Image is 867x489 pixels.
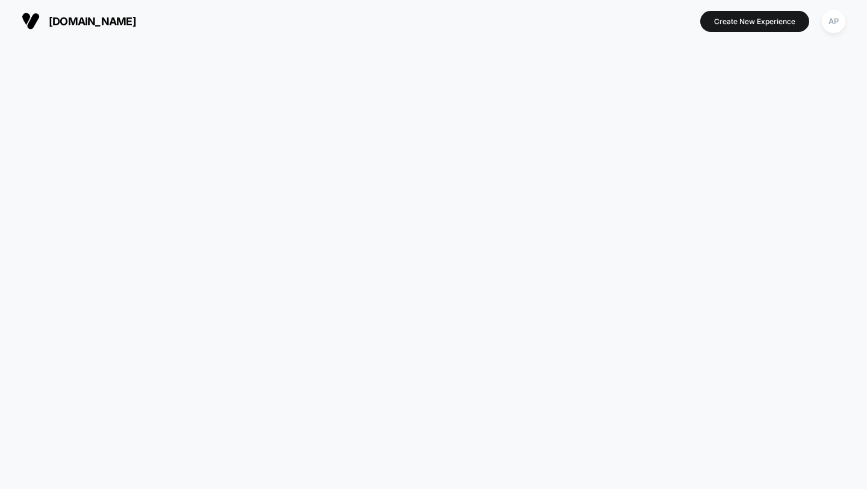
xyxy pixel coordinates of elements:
[700,11,809,32] button: Create New Experience
[818,9,849,34] button: AP
[18,11,140,31] button: [DOMAIN_NAME]
[22,12,40,30] img: Visually logo
[822,10,845,33] div: AP
[49,15,136,28] span: [DOMAIN_NAME]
